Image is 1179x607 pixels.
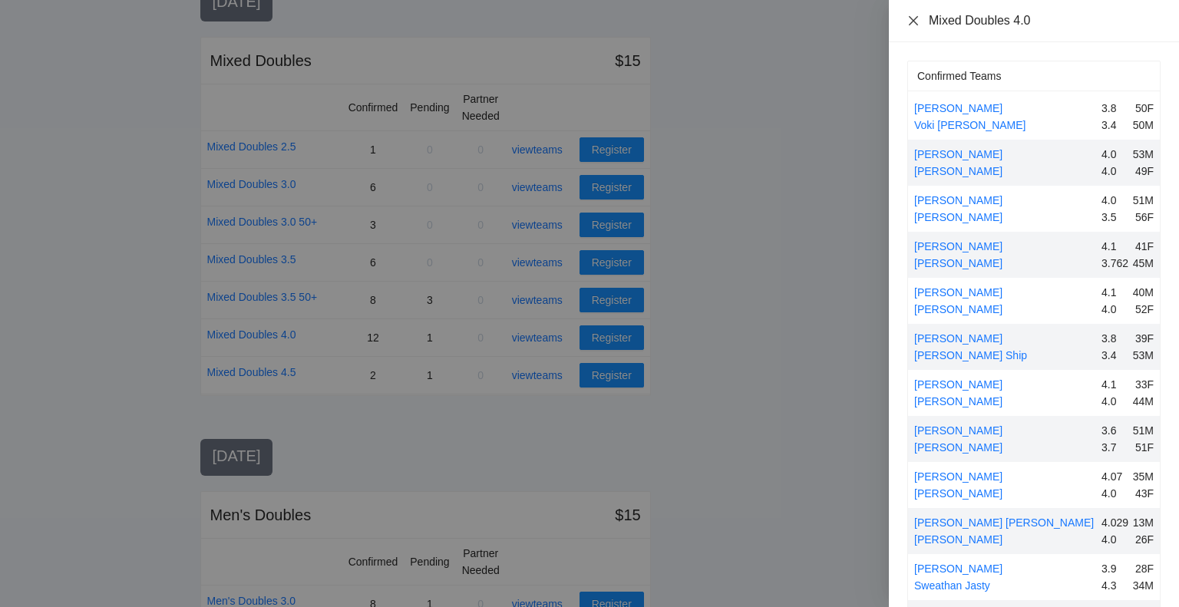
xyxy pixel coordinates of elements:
div: 4.07 [1101,468,1125,485]
a: [PERSON_NAME] [PERSON_NAME] [914,516,1094,529]
div: 51F [1131,439,1154,456]
div: 28F [1131,560,1154,577]
div: Confirmed Teams [917,61,1151,91]
div: Mixed Doubles 4.0 [929,12,1161,29]
div: 45M [1131,255,1154,272]
div: 3.7 [1101,439,1125,456]
a: [PERSON_NAME] [914,102,1002,114]
div: 3.8 [1101,330,1125,347]
div: 4.029 [1101,514,1125,531]
div: 4.0 [1101,192,1125,209]
div: 4.0 [1101,393,1125,410]
div: 3.4 [1101,347,1125,364]
a: [PERSON_NAME] [914,332,1002,345]
div: 26F [1131,531,1154,548]
a: [PERSON_NAME] [914,286,1002,299]
div: 4.0 [1101,301,1125,318]
a: [PERSON_NAME] [914,487,1002,500]
div: 3.8 [1101,100,1125,117]
a: [PERSON_NAME] [914,378,1002,391]
a: [PERSON_NAME] [914,303,1002,315]
div: 3.762 [1101,255,1125,272]
div: 51M [1131,192,1154,209]
div: 41F [1131,238,1154,255]
a: [PERSON_NAME] [914,562,1002,575]
button: Close [907,15,920,28]
div: 50M [1131,117,1154,134]
a: Sweathan Jasty [914,579,990,592]
div: 35M [1131,468,1154,485]
a: [PERSON_NAME] [914,441,1002,454]
div: 3.5 [1101,209,1125,226]
div: 34M [1131,577,1154,594]
div: 53M [1131,347,1154,364]
a: [PERSON_NAME] [914,470,1002,483]
div: 56F [1131,209,1154,226]
div: 4.1 [1101,238,1125,255]
div: 3.9 [1101,560,1125,577]
div: 52F [1131,301,1154,318]
div: 40M [1131,284,1154,301]
div: 4.1 [1101,376,1125,393]
div: 4.0 [1101,163,1125,180]
span: close [907,15,920,27]
div: 43F [1131,485,1154,502]
a: [PERSON_NAME] [914,211,1002,223]
div: 44M [1131,393,1154,410]
a: Voki [PERSON_NAME] [914,119,1026,131]
div: 13M [1131,514,1154,531]
div: 50F [1131,100,1154,117]
div: 39F [1131,330,1154,347]
a: [PERSON_NAME] [914,533,1002,546]
div: 53M [1131,146,1154,163]
div: 4.0 [1101,485,1125,502]
a: [PERSON_NAME] [914,257,1002,269]
div: 4.0 [1101,531,1125,548]
div: 51M [1131,422,1154,439]
a: [PERSON_NAME] [914,148,1002,160]
a: [PERSON_NAME] [914,194,1002,206]
a: [PERSON_NAME] [914,240,1002,252]
div: 4.3 [1101,577,1125,594]
div: 49F [1131,163,1154,180]
div: 4.1 [1101,284,1125,301]
div: 3.6 [1101,422,1125,439]
a: [PERSON_NAME] Ship [914,349,1027,361]
a: [PERSON_NAME] [914,165,1002,177]
div: 4.0 [1101,146,1125,163]
div: 33F [1131,376,1154,393]
a: [PERSON_NAME] [914,424,1002,437]
a: [PERSON_NAME] [914,395,1002,407]
div: 3.4 [1101,117,1125,134]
